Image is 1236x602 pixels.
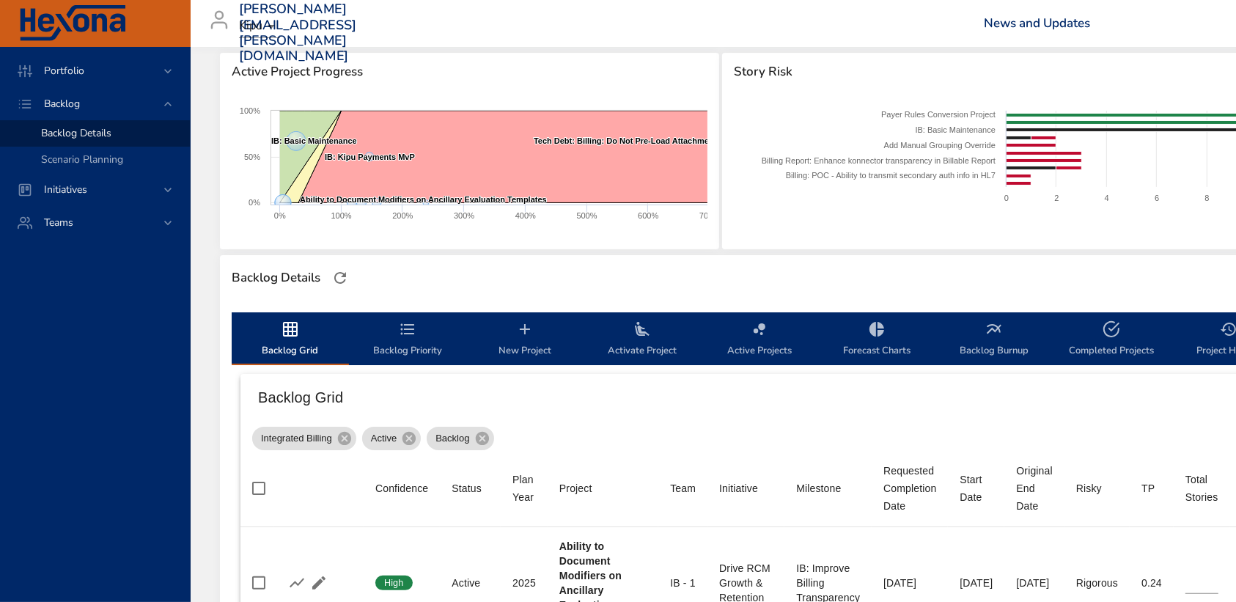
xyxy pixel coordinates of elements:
text: 600% [638,211,658,220]
text: Ability to Document Modifiers on Ancillary Evaluation Templates [300,195,547,204]
text: IB: Kipu Payments MvP [325,153,415,161]
text: 500% [576,211,597,220]
div: [DATE] [883,576,936,590]
div: Sort [375,480,428,497]
img: Hexona [18,5,128,42]
text: 6 [1155,194,1159,202]
text: 2 [1054,194,1059,202]
div: Sort [670,480,696,497]
div: Kipu [239,15,280,38]
a: News and Updates [984,15,1090,32]
div: Status [452,480,482,497]
div: Risky [1076,480,1102,497]
div: Rigorous [1076,576,1118,590]
text: 100% [240,106,260,115]
div: Original End Date [1016,462,1052,515]
span: High [375,576,413,590]
div: [DATE] [960,576,993,590]
h3: [PERSON_NAME][EMAIL_ADDRESS][PERSON_NAME][DOMAIN_NAME] [239,1,357,65]
div: Integrated Billing [252,427,356,450]
span: Active [362,431,405,446]
text: 4 [1105,194,1109,202]
span: Activate Project [592,320,692,359]
text: Payer Rules Conversion Project [881,110,996,119]
div: Confidence [375,480,428,497]
div: Active [452,576,489,590]
div: Active [362,427,421,450]
div: Sort [559,480,592,497]
text: Billing Report: Enhance konnector transparency in Billable Report [762,156,996,165]
div: Sort [1076,480,1102,497]
span: Backlog Burnup [944,320,1044,359]
div: Project [559,480,592,497]
div: Sort [452,480,482,497]
span: Completed Projects [1062,320,1161,359]
span: Milestone [796,480,860,497]
div: Sort [1016,462,1052,515]
text: 50% [244,153,260,161]
div: Total Stories [1185,471,1218,506]
button: Show Burnup [286,572,308,594]
div: Sort [1185,471,1218,506]
span: New Project [475,320,575,359]
button: Edit Project Details [308,572,330,594]
div: Sort [883,462,936,515]
text: 700% [699,211,720,220]
div: Sort [1141,480,1155,497]
span: Backlog Details [41,126,111,140]
div: Sort [960,471,993,506]
text: 8 [1204,194,1209,202]
div: Plan Year [512,471,536,506]
span: Status [452,480,489,497]
div: Start Date [960,471,993,506]
text: 0% [274,211,286,220]
span: Project [559,480,647,497]
text: Billing: POC - Ability to transmit secondary auth info in HL7 [786,171,996,180]
text: IB: Basic Maintenance [271,136,357,145]
span: Integrated Billing [252,431,341,446]
div: TP [1141,480,1155,497]
div: IB - 1 [670,576,696,590]
span: Risky [1076,480,1118,497]
span: Teams [32,216,85,230]
span: Active Projects [710,320,809,359]
div: 2025 [512,576,536,590]
div: Sort [512,471,536,506]
span: Scenario Planning [41,153,123,166]
span: TP [1141,480,1162,497]
span: Portfolio [32,64,96,78]
span: Requested Completion Date [883,462,936,515]
text: Add Manual Grouping Override [884,141,996,150]
span: Initiative [719,480,773,497]
div: [DATE] [1016,576,1052,590]
div: Team [670,480,696,497]
span: Backlog Grid [240,320,340,359]
div: Milestone [796,480,841,497]
span: Backlog Priority [358,320,457,359]
button: Refresh Page [329,267,351,289]
text: 300% [454,211,474,220]
span: Initiatives [32,183,99,197]
text: 200% [392,211,413,220]
text: IB: Basic Maintenance [915,125,995,134]
div: Sort [796,480,841,497]
span: Backlog [427,431,478,446]
div: 0.24 [1141,576,1162,590]
text: Tech Debt: Billing: Do Not Pre-Load Attachments [534,136,721,145]
div: Sort [719,480,758,497]
text: 100% [331,211,352,220]
div: Initiative [719,480,758,497]
span: Active Project Progress [232,65,707,79]
div: Backlog [427,427,493,450]
span: Forecast Charts [827,320,927,359]
text: 400% [515,211,536,220]
text: 0 [1004,194,1009,202]
div: Backlog Details [227,266,325,290]
span: Backlog [32,97,92,111]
